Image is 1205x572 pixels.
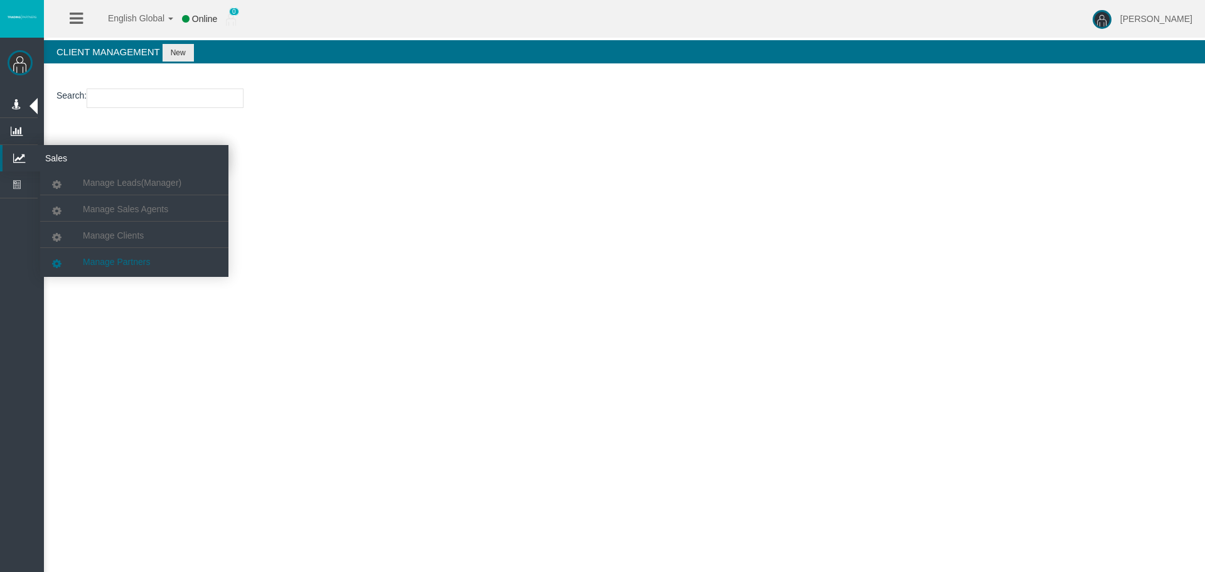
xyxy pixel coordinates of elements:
span: English Global [92,13,164,23]
button: New [163,44,194,62]
a: Manage Clients [40,224,228,247]
span: 0 [229,8,239,16]
a: Manage Sales Agents [40,198,228,220]
span: Sales [36,145,159,171]
img: user-image [1093,10,1111,29]
a: Manage Partners [40,251,228,273]
span: Online [192,14,217,24]
img: user_small.png [226,13,236,26]
p: : [56,89,1192,108]
span: Manage Leads(Manager) [83,178,181,188]
span: Manage Clients [83,230,144,240]
span: Manage Partners [83,257,150,267]
label: Search [56,89,84,103]
span: Client Management [56,46,159,57]
span: Manage Sales Agents [83,204,168,214]
a: Sales [3,145,228,171]
span: [PERSON_NAME] [1120,14,1192,24]
img: logo.svg [6,14,38,19]
a: Manage Leads(Manager) [40,171,228,194]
